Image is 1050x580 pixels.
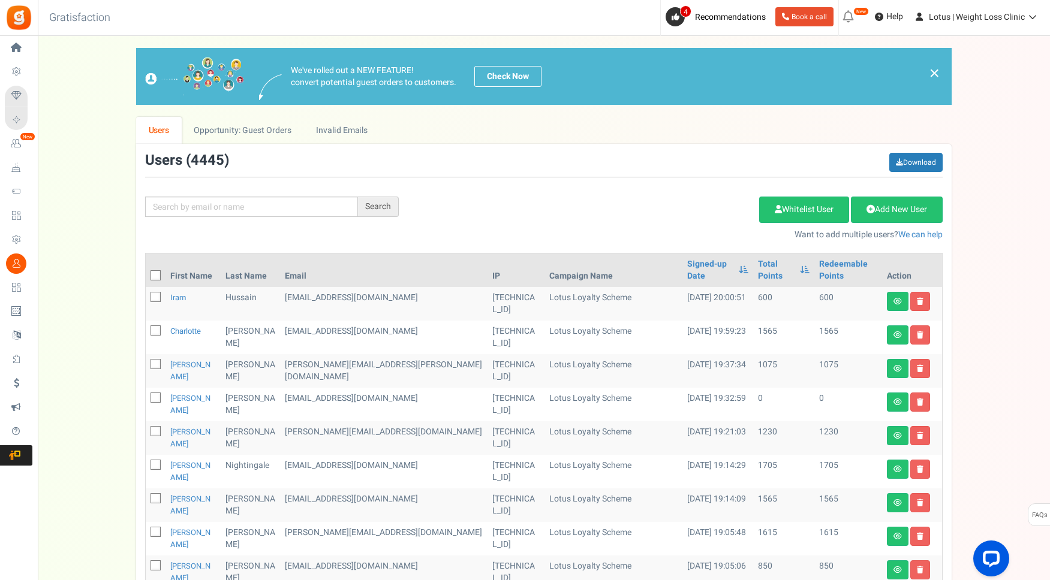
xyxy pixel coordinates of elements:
[544,488,682,522] td: Lotus Loyalty Scheme
[893,398,902,406] i: View details
[882,253,942,287] th: Action
[682,354,753,388] td: [DATE] 19:37:34
[883,11,903,23] span: Help
[221,253,280,287] th: Last Name
[753,321,814,354] td: 1565
[259,74,282,100] img: images
[145,153,229,168] h3: Users ( )
[544,522,682,555] td: Lotus Loyalty Scheme
[917,533,923,540] i: Delete user
[819,258,877,282] a: Redeemable Points
[221,354,280,388] td: [PERSON_NAME]
[851,197,943,223] a: Add New User
[170,493,210,516] a: [PERSON_NAME]
[682,321,753,354] td: [DATE] 19:59:23
[753,388,814,421] td: 0
[20,132,35,141] em: New
[544,421,682,455] td: Lotus Loyalty Scheme
[753,354,814,388] td: 1075
[682,287,753,321] td: [DATE] 20:00:51
[682,455,753,488] td: [DATE] 19:14:29
[170,359,210,382] a: [PERSON_NAME]
[136,117,182,144] a: Users
[170,460,210,483] a: [PERSON_NAME]
[488,354,544,388] td: [TECHNICAL_ID]
[814,287,882,321] td: 600
[166,253,221,287] th: First Name
[182,117,303,144] a: Opportunity: Guest Orders
[893,432,902,439] i: View details
[929,66,940,80] a: ×
[893,466,902,473] i: View details
[687,258,733,282] a: Signed-up Date
[917,499,923,506] i: Delete user
[544,388,682,421] td: Lotus Loyalty Scheme
[488,253,544,287] th: IP
[814,321,882,354] td: 1565
[893,365,902,372] i: View details
[814,354,882,388] td: 1075
[544,253,682,287] th: Campaign Name
[917,566,923,573] i: Delete user
[814,421,882,455] td: 1230
[893,533,902,540] i: View details
[488,488,544,522] td: [TECHNICAL_ID]
[682,421,753,455] td: [DATE] 19:21:03
[488,522,544,555] td: [TECHNICAL_ID]
[917,466,923,473] i: Delete user
[889,153,943,172] a: Download
[280,253,488,287] th: Email
[488,287,544,321] td: [TECHNICAL_ID]
[917,298,923,305] i: Delete user
[291,65,456,89] p: We've rolled out a NEW FEATURE! convert potential guest orders to customers.
[544,287,682,321] td: Lotus Loyalty Scheme
[893,499,902,506] i: View details
[893,298,902,305] i: View details
[814,388,882,421] td: 0
[304,117,380,144] a: Invalid Emails
[853,7,869,16] em: New
[280,522,488,555] td: customer
[814,488,882,522] td: 1565
[170,527,210,550] a: [PERSON_NAME]
[753,522,814,555] td: 1615
[814,522,882,555] td: 1615
[280,421,488,455] td: customer
[1031,504,1048,527] span: FAQs
[474,66,541,87] a: Check Now
[221,455,280,488] td: Nightingale
[753,421,814,455] td: 1230
[280,488,488,522] td: customer
[280,388,488,421] td: customer
[929,11,1025,23] span: Lotus | Weight Loss Clinic
[36,6,124,30] h3: Gratisfaction
[893,566,902,573] i: View details
[753,287,814,321] td: 600
[280,455,488,488] td: customer
[682,488,753,522] td: [DATE] 19:14:09
[170,392,210,416] a: [PERSON_NAME]
[145,197,358,217] input: Search by email or name
[488,421,544,455] td: [TECHNICAL_ID]
[753,455,814,488] td: 1705
[758,258,794,282] a: Total Points
[221,287,280,321] td: Hussain
[814,455,882,488] td: 1705
[5,4,32,31] img: Gratisfaction
[417,229,943,241] p: Want to add multiple users?
[666,7,771,26] a: 4 Recommendations
[544,354,682,388] td: Lotus Loyalty Scheme
[221,421,280,455] td: [PERSON_NAME]
[682,522,753,555] td: [DATE] 19:05:48
[145,57,244,96] img: images
[488,388,544,421] td: [TECHNICAL_ID]
[170,325,201,337] a: Charlotte
[917,365,923,372] i: Delete user
[917,331,923,339] i: Delete user
[221,488,280,522] td: [PERSON_NAME]
[682,388,753,421] td: [DATE] 19:32:59
[898,228,943,241] a: We can help
[221,522,280,555] td: [PERSON_NAME]
[280,321,488,354] td: customer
